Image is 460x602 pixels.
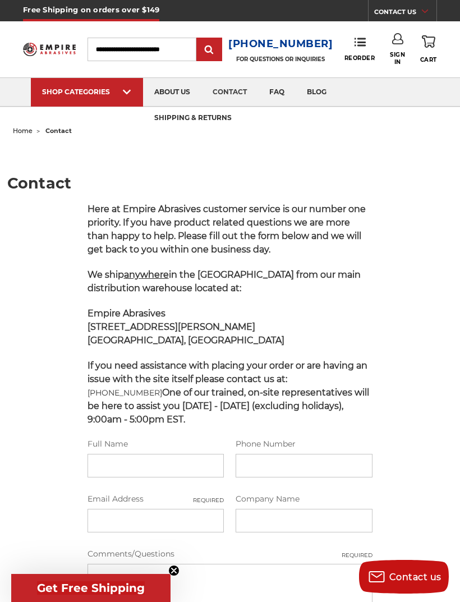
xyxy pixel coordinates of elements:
label: Comments/Questions [88,548,373,560]
label: Email Address [88,493,224,505]
label: Company Name [236,493,372,505]
a: faq [258,78,296,107]
span: Get Free Shipping [37,581,145,595]
h1: Contact [7,176,453,191]
span: anywhere [124,269,169,280]
a: Reorder [344,37,375,61]
div: SHOP CATEGORIES [42,88,132,96]
a: home [13,127,33,135]
button: Contact us [359,560,449,594]
label: Full Name [88,438,224,450]
span: Empire Abrasives [88,308,165,319]
a: shipping & returns [143,104,243,133]
img: Empire Abrasives [23,39,76,60]
span: Cart [420,56,437,63]
span: Here at Empire Abrasives customer service is our number one priority. If you have product related... [88,204,366,255]
a: blog [296,78,338,107]
span: If you need assistance with placing your order or are having an issue with the site itself please... [88,360,369,425]
div: Get Free ShippingClose teaser [11,574,171,602]
span: Contact us [389,572,441,582]
a: CONTACT US [374,6,436,21]
a: [PHONE_NUMBER] [228,36,333,52]
p: FOR QUESTIONS OR INQUIRIES [228,56,333,63]
a: about us [143,78,201,107]
button: Close teaser [168,565,180,576]
label: Phone Number [236,438,372,450]
small: Required [193,496,224,504]
span: contact [45,127,72,135]
a: [PHONE_NUMBER] [88,388,162,398]
span: Sign In [390,51,405,66]
a: Cart [420,33,437,65]
strong: [STREET_ADDRESS][PERSON_NAME] [GEOGRAPHIC_DATA], [GEOGRAPHIC_DATA] [88,321,284,346]
input: Submit [198,39,220,61]
span: Reorder [344,54,375,62]
small: Required [342,551,372,559]
a: contact [201,78,258,107]
span: We ship in the [GEOGRAPHIC_DATA] from our main distribution warehouse located at: [88,269,361,293]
